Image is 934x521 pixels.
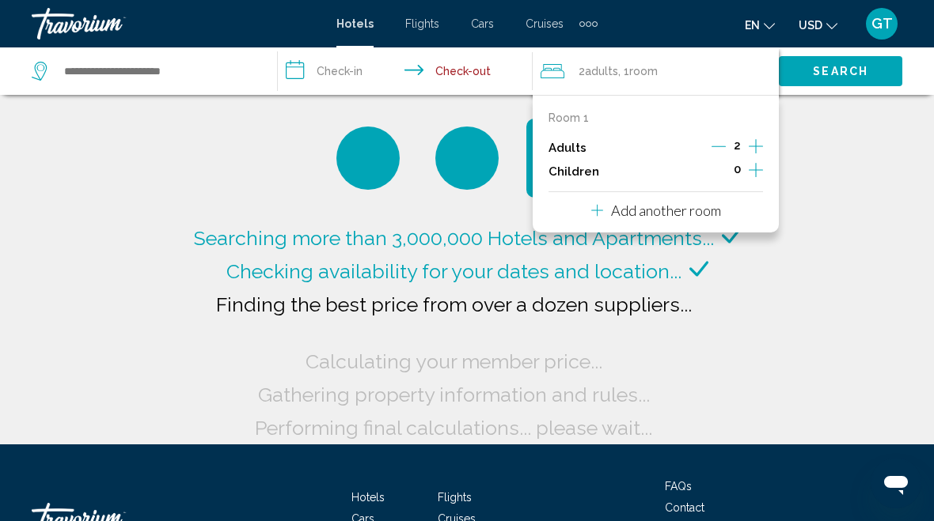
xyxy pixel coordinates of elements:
[336,17,374,30] a: Hotels
[745,13,775,36] button: Change language
[712,138,726,157] button: Decrement adults
[734,163,741,176] span: 0
[799,19,822,32] span: USD
[549,165,599,179] p: Children
[255,416,652,440] span: Performing final calculations... please wait...
[749,136,763,160] button: Increment adults
[749,160,763,183] button: Increment children
[226,259,682,283] span: Checking availability for your dates and location...
[861,7,902,40] button: User Menu
[549,111,589,124] p: Room 1
[194,226,714,250] span: Searching more than 3,000,000 Hotels and Apartments...
[471,17,494,30] a: Cars
[813,66,868,78] span: Search
[871,458,921,508] iframe: Button to launch messaging window
[526,17,564,30] a: Cruises
[351,491,385,504] a: Hotels
[216,293,692,316] span: Finding the best price from over a dozen suppliers...
[629,65,658,77] span: Room
[549,142,587,155] p: Adults
[405,17,439,30] a: Flights
[278,47,532,95] button: Check in and out dates
[779,56,902,85] button: Search
[665,501,704,514] a: Contact
[438,491,472,504] a: Flights
[579,60,618,82] span: 2
[618,60,658,82] span: , 1
[533,47,779,95] button: Travelers: 2 adults, 0 children
[712,162,726,181] button: Decrement children
[734,139,741,152] span: 2
[579,11,598,36] button: Extra navigation items
[665,480,692,493] a: FAQs
[611,202,721,219] p: Add another room
[871,16,893,32] span: GT
[799,13,837,36] button: Change currency
[32,8,321,40] a: Travorium
[306,349,602,373] span: Calculating your member price...
[745,19,760,32] span: en
[591,192,721,225] button: Add another room
[258,383,650,406] span: Gathering property information and rules...
[585,65,618,77] span: Adults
